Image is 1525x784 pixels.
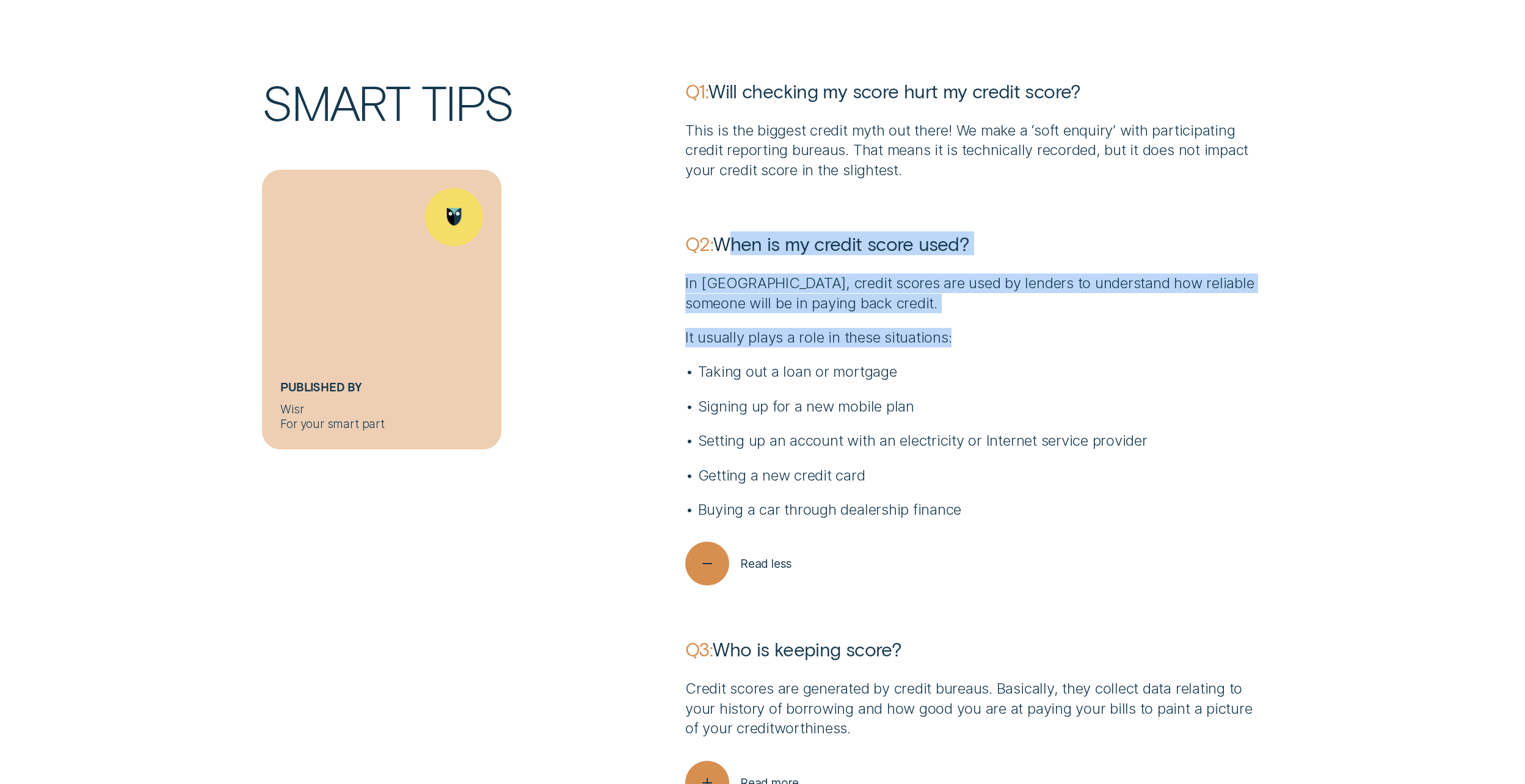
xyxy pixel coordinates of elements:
div: Wisr [280,402,483,431]
strong: Q3: [685,637,713,660]
p: Who is keeping score? [685,637,1263,661]
a: Published ByWisrFor your smart part [262,170,501,449]
p: • Setting up an account with an electricity or Internet service provider [685,431,1263,451]
p: • Taking out a loan or mortgage [685,362,1263,382]
strong: Q2: [685,232,713,255]
p: It usually plays a role in these situations: [685,328,1263,347]
h5: Published By [280,379,483,402]
h2: Smart tips [255,79,678,170]
p: This is the biggest credit myth out there! We make a ‘soft enquiryʼ with participating credit rep... [685,121,1263,180]
p: Will checking my score hurt my credit score? [685,79,1263,103]
p: In [GEOGRAPHIC_DATA], credit scores are used by lenders to understand how reliable someone will b... [685,274,1263,313]
div: For your smart part [280,416,483,431]
strong: Q1: [685,79,708,102]
p: Credit scores are generated by credit bureaus. Basically, they collect data relating to your hist... [685,679,1263,738]
span: Read less [740,556,792,571]
button: Read less [685,542,792,586]
p: • Getting a new credit card [685,466,1263,485]
p: • Signing up for a new mobile plan [685,397,1263,416]
p: • Buying a car through dealership finance [685,500,1263,520]
p: When is my credit score used? [685,231,1263,255]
